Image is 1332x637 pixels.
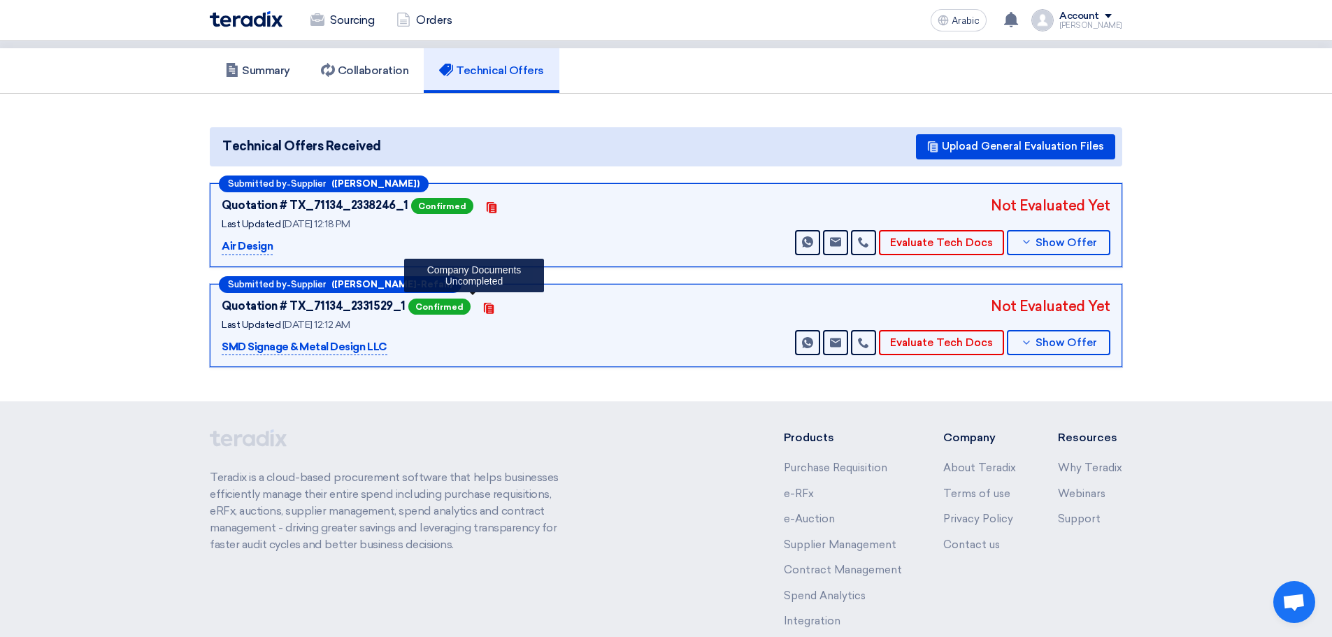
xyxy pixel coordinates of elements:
font: Products [784,431,834,444]
a: Sourcing [299,5,385,36]
a: Integration [784,615,840,627]
font: Submitted by [228,279,287,289]
font: Account [1059,10,1099,22]
font: Not Evaluated Yet [991,197,1110,214]
a: Why Teradix [1058,461,1122,474]
font: Company [943,431,996,444]
font: Last Updated [222,218,280,230]
font: [DATE] 12:18 PM [282,218,350,230]
a: Summary [210,48,306,93]
button: Upload General Evaluation Files [916,134,1115,159]
font: Collaboration [338,64,409,77]
a: e-RFx [784,487,814,500]
font: Technical Offers Received [222,138,381,154]
font: Teradix is ​​a cloud-based procurement software that helps businesses efficiently manage their en... [210,471,559,551]
font: SMD Signage & Metal Design LLC [222,341,387,353]
font: Upload General Evaluation Files [942,140,1104,152]
font: [DATE] 12:12 AM [282,319,350,331]
img: profile_test.png [1031,9,1054,31]
font: Evaluate Tech Docs [890,236,993,249]
a: Webinars [1058,487,1105,500]
font: Quotation # TX_71134_2331529_1 [222,299,406,313]
a: Technical Offers [424,48,559,93]
font: [PERSON_NAME] [1059,21,1122,30]
font: ([PERSON_NAME]-Refaii) [331,279,452,289]
a: Contact us [943,538,1000,551]
font: Arabic [952,15,980,27]
button: Evaluate Tech Docs [879,330,1004,355]
font: Supplier [291,178,326,189]
a: Orders [385,5,463,36]
font: Confirmed [418,201,466,211]
font: Confirmed [415,302,464,312]
font: - [287,280,291,290]
font: Summary [242,64,290,77]
font: Show Offer [1036,336,1097,349]
a: Supplier Management [784,538,896,551]
button: Show Offer [1007,230,1110,255]
font: Evaluate Tech Docs [890,336,993,349]
button: Arabic [931,9,987,31]
a: Purchase Requisition [784,461,887,474]
a: Contract Management [784,564,902,576]
a: Collaboration [306,48,424,93]
font: Not Evaluated Yet [991,298,1110,315]
a: Support [1058,513,1101,525]
font: Show Offer [1036,236,1097,249]
a: Privacy Policy [943,513,1013,525]
img: Teradix logo [210,11,282,27]
font: Submitted by [228,178,287,189]
font: Quotation # TX_71134_2338246_1 [222,199,408,212]
font: - [287,179,291,189]
font: ([PERSON_NAME]) [331,178,420,189]
font: Air Design [222,240,273,252]
button: Show Offer [1007,330,1110,355]
font: Last Updated [222,319,280,331]
a: Open chat [1273,581,1315,623]
font: Supplier [291,279,326,289]
font: Resources [1058,431,1117,444]
div: Company Documents Uncompleted [404,259,544,292]
a: Spend Analytics [784,589,866,602]
a: e-Auction [784,513,835,525]
button: Evaluate Tech Docs [879,230,1004,255]
font: Technical Offers [456,64,543,77]
a: Terms of use [943,487,1010,500]
font: Orders [416,13,452,27]
a: About Teradix [943,461,1016,474]
font: Sourcing [330,13,374,27]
